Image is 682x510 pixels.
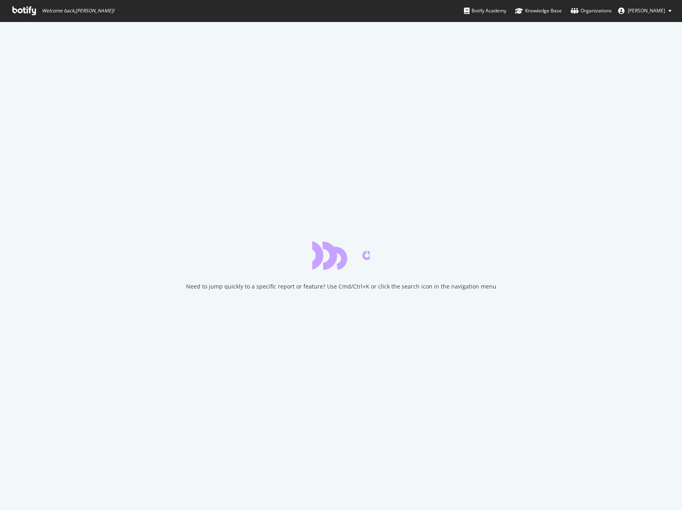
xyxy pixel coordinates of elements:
[628,7,665,14] span: Cedric Cherchi
[312,241,370,270] div: animation
[571,7,612,15] div: Organizations
[42,8,114,14] span: Welcome back, [PERSON_NAME] !
[515,7,562,15] div: Knowledge Base
[464,7,506,15] div: Botify Academy
[612,4,678,17] button: [PERSON_NAME]
[186,283,496,291] div: Need to jump quickly to a specific report or feature? Use Cmd/Ctrl+K or click the search icon in ...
